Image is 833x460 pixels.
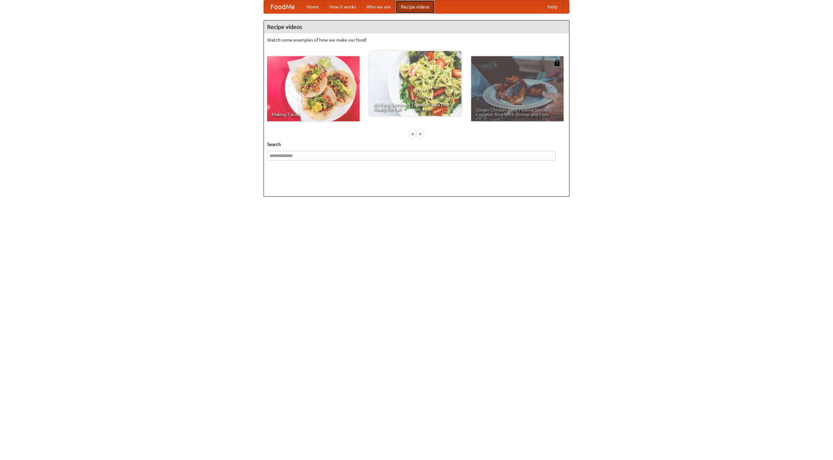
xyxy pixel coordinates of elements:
div: » [417,130,423,138]
h5: Search [267,141,566,148]
a: Who we are [361,0,396,13]
a: Making Tacos [267,56,360,121]
img: 483408.png [554,59,560,66]
a: An Easy, Summery Tomato Pasta That's Ready for Fall [369,51,461,116]
a: FoodMe [264,0,301,13]
a: Home [301,0,324,13]
a: Help [542,0,563,13]
span: Making Tacos [272,112,355,117]
a: Recipe videos [396,0,435,13]
div: « [410,130,416,138]
a: How it works [324,0,361,13]
h4: Recipe videos [264,20,569,33]
span: An Easy, Summery Tomato Pasta That's Ready for Fall [374,102,457,112]
p: Watch some examples of how we make our food! [267,37,566,43]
